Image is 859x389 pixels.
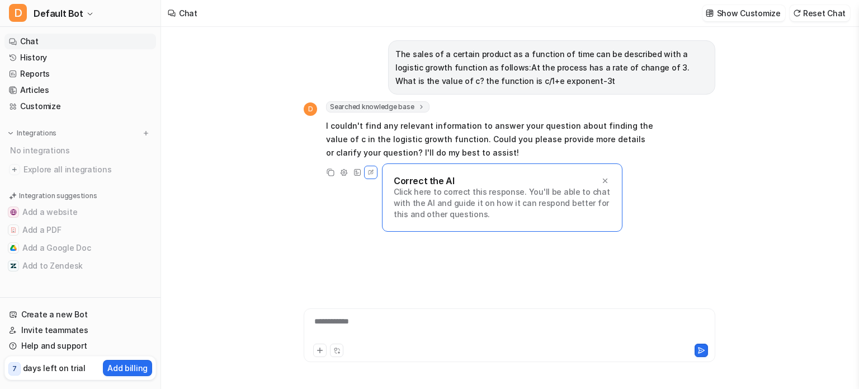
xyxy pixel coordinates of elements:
[790,5,850,21] button: Reset Chat
[793,9,801,17] img: reset
[395,48,708,88] p: The sales of a certain product as a function of time can be described with a logistic growth func...
[326,119,653,160] p: I couldn't find any relevant information to answer your question about finding the value of c in ...
[4,50,156,65] a: History
[23,362,86,374] p: days left on trial
[4,322,156,338] a: Invite teammates
[10,245,17,251] img: Add a Google Doc
[4,257,156,275] button: Add to ZendeskAdd to Zendesk
[17,129,56,138] p: Integrations
[717,7,781,19] p: Show Customize
[394,175,454,186] p: Correct the AI
[9,164,20,175] img: explore all integrations
[4,128,60,139] button: Integrations
[4,239,156,257] button: Add a Google DocAdd a Google Doc
[107,362,148,374] p: Add billing
[4,221,156,239] button: Add a PDFAdd a PDF
[4,34,156,49] a: Chat
[23,161,152,179] span: Explore all integrations
[10,209,17,215] img: Add a website
[9,4,27,22] span: D
[326,101,429,113] span: Searched knowledge base
[7,141,156,160] div: No integrations
[7,129,15,137] img: expand menu
[10,227,17,233] img: Add a PDF
[12,364,17,374] p: 7
[4,162,156,177] a: Explore all integrations
[304,102,317,116] span: D
[4,203,156,221] button: Add a websiteAdd a website
[34,6,83,21] span: Default Bot
[4,82,156,98] a: Articles
[142,129,150,137] img: menu_add.svg
[702,5,785,21] button: Show Customize
[394,186,611,220] p: Click here to correct this response. You'll be able to chat with the AI and guide it on how it ca...
[4,99,156,114] a: Customize
[179,7,197,19] div: Chat
[4,307,156,322] a: Create a new Bot
[4,338,156,354] a: Help and support
[10,263,17,269] img: Add to Zendesk
[103,360,152,376] button: Add billing
[4,66,156,82] a: Reports
[706,9,714,17] img: customize
[19,191,97,201] p: Integration suggestions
